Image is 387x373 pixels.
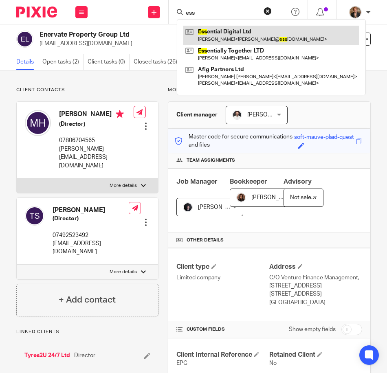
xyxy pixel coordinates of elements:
[25,110,51,136] img: svg%3E
[53,215,129,223] h5: (Director)
[88,54,130,70] a: Client tasks (0)
[183,202,193,212] img: 455A2509.jpg
[134,54,182,70] a: Closed tasks (26)
[16,7,57,18] img: Pixie
[198,204,243,210] span: [PERSON_NAME]
[269,298,362,307] p: [GEOGRAPHIC_DATA]
[42,54,84,70] a: Open tasks (2)
[24,351,70,360] a: Tyres2U 24/7 Ltd
[59,110,134,120] h4: [PERSON_NAME]
[232,110,242,120] img: dom%20slack.jpg
[110,182,137,189] p: More details
[289,325,336,334] label: Show empty fields
[16,31,33,48] img: svg%3E
[284,178,312,185] span: Advisory
[40,39,260,48] p: [EMAIL_ADDRESS][DOMAIN_NAME]
[290,195,323,200] span: Not selected
[16,87,158,93] p: Client contacts
[269,360,277,366] span: No
[294,133,354,143] div: soft-mauve-plaid-quest
[59,294,116,306] h4: + Add contact
[16,54,38,70] a: Details
[110,269,137,275] p: More details
[168,87,371,93] p: More details
[349,6,362,19] img: WhatsApp%20Image%202025-04-23%20at%2010.20.30_16e186ec.jpg
[185,10,258,17] input: Search
[53,231,129,239] p: 07492523492
[116,110,124,118] i: Primary
[176,360,187,366] span: EPG
[251,195,296,200] span: [PERSON_NAME]
[53,239,129,256] p: [EMAIL_ADDRESS][DOMAIN_NAME]
[40,31,216,39] h2: Enervate Property Group Ltd
[269,290,362,298] p: [STREET_ADDRESS]
[264,7,272,15] button: Clear
[187,157,235,164] span: Team assignments
[176,111,218,119] h3: Client manager
[236,193,246,202] img: Headshot.jpg
[176,274,269,282] p: Limited company
[53,206,129,215] h4: [PERSON_NAME]
[187,237,224,244] span: Other details
[59,120,134,128] h5: (Director)
[269,351,362,359] h4: Retained Client
[269,263,362,271] h4: Address
[25,206,44,226] img: svg%3E
[59,145,134,170] p: [PERSON_NAME][EMAIL_ADDRESS][DOMAIN_NAME]
[230,178,267,185] span: Bookkeeper
[269,274,362,290] p: C/O Venture Finance Management, [STREET_ADDRESS]
[16,329,158,335] p: Linked clients
[74,351,95,360] span: Director
[176,263,269,271] h4: Client type
[247,112,292,118] span: [PERSON_NAME]
[176,326,269,333] h4: CUSTOM FIELDS
[176,351,269,359] h4: Client Internal Reference
[59,136,134,145] p: 07806704565
[174,133,294,149] p: Master code for secure communications and files
[176,178,218,185] span: Job Manager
